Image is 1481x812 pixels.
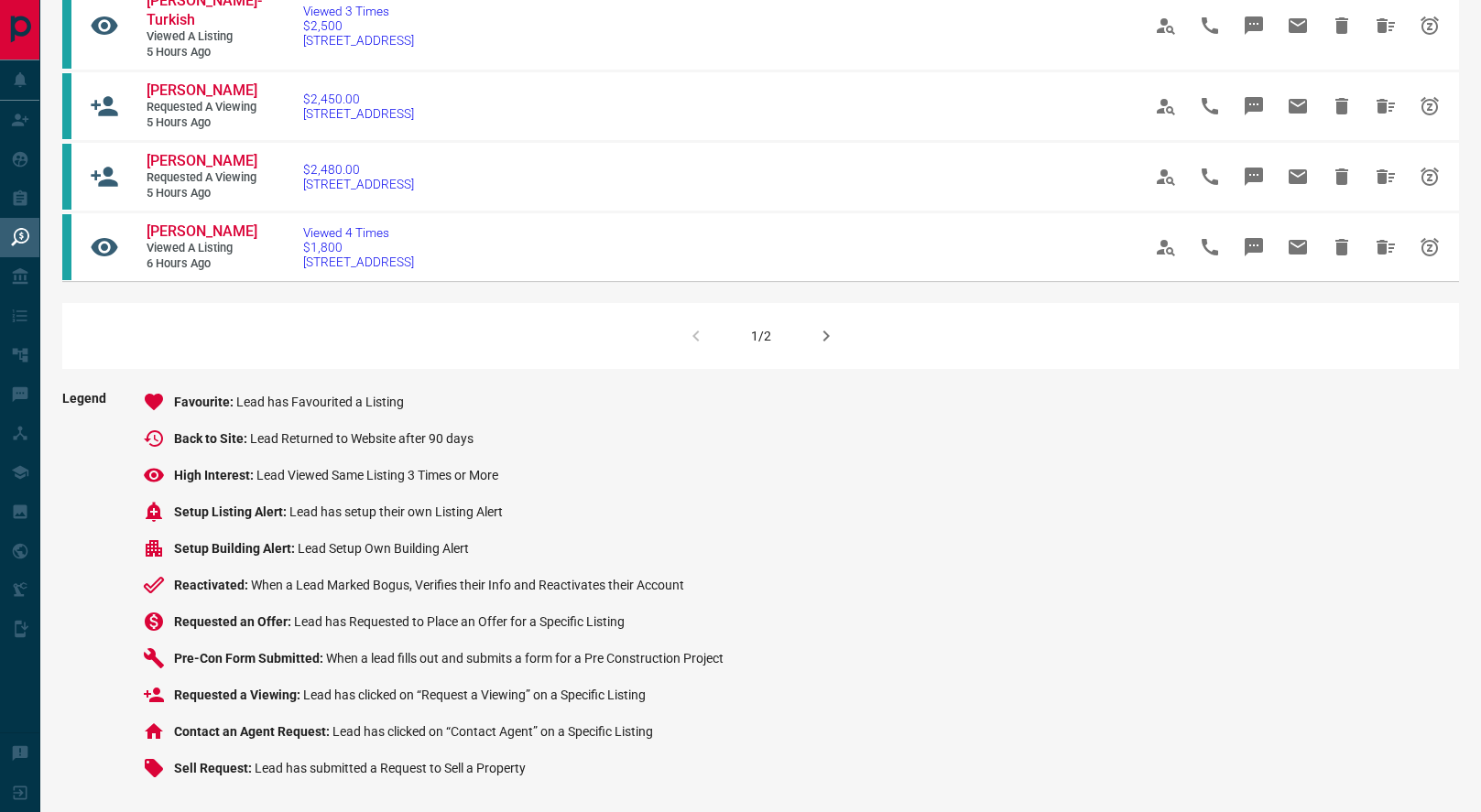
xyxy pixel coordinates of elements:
span: High Interest [174,468,256,482]
a: [PERSON_NAME] [147,152,256,171]
div: condos.ca [62,214,71,280]
span: Viewed 4 Times [303,225,414,240]
span: Snooze [1408,4,1452,48]
span: Lead has Favourited a Listing [236,395,404,409]
span: Email [1276,225,1320,269]
span: Requested a Viewing [147,100,256,115]
span: Email [1276,84,1320,128]
span: Message [1232,225,1276,269]
a: $2,450.00[STREET_ADDRESS] [303,92,414,121]
span: $2,450.00 [303,92,414,106]
span: Message [1232,155,1276,199]
span: $2,500 [303,18,414,33]
span: Reactivated [174,578,251,592]
a: $2,480.00[STREET_ADDRESS] [303,162,414,191]
span: Call [1188,84,1232,128]
span: Message [1232,84,1276,128]
span: Viewed a Listing [147,241,256,256]
span: Viewed 3 Times [303,4,414,18]
span: [STREET_ADDRESS] [303,254,414,269]
span: Hide All from Beje Melamed-Turkish [1364,4,1408,48]
span: Snooze [1408,155,1452,199]
span: Contact an Agent Request [174,724,332,739]
div: condos.ca [62,144,71,210]
span: Lead has setup their own Listing Alert [289,504,503,519]
span: [PERSON_NAME] [147,222,257,240]
span: Lead Viewed Same Listing 3 Times or More [256,468,498,482]
span: Lead has clicked on “Request a Viewing” on a Specific Listing [303,687,646,702]
span: 5 hours ago [147,115,256,131]
a: [PERSON_NAME] [147,81,256,101]
span: Hide All from Omkar Chowkwale [1364,84,1408,128]
span: $2,480.00 [303,162,414,177]
span: Legend [62,391,106,794]
span: [PERSON_NAME] [147,152,257,169]
span: Email [1276,4,1320,48]
div: condos.ca [62,73,71,139]
span: Viewed a Listing [147,29,256,45]
a: Viewed 4 Times$1,800[STREET_ADDRESS] [303,225,414,269]
span: $1,800 [303,240,414,254]
span: Call [1188,4,1232,48]
span: Call [1188,225,1232,269]
span: Sell Request [174,761,255,775]
span: Hide [1320,155,1364,199]
span: Pre-Con Form Submitted [174,651,326,666]
span: Favourite [174,395,236,409]
span: Message [1232,4,1276,48]
span: Hide [1320,84,1364,128]
span: View Profile [1144,4,1188,48]
span: Snooze [1408,225,1452,269]
span: 6 hours ago [147,256,256,272]
span: Setup Building Alert [174,541,298,556]
a: [PERSON_NAME] [147,222,256,242]
span: [STREET_ADDRESS] [303,177,414,191]
span: Lead has clicked on “Contact Agent” on a Specific Listing [332,724,653,739]
span: Requested a Viewing [174,687,303,702]
span: View Profile [1144,155,1188,199]
span: When a Lead Marked Bogus, Verifies their Info and Reactivates their Account [251,578,684,592]
span: Hide All from Dina Mohamed [1364,225,1408,269]
span: Hide All from Omkar Chowkwale [1364,155,1408,199]
span: When a lead fills out and submits a form for a Pre Construction Project [326,651,724,666]
span: Back to Site [174,431,250,446]
span: [STREET_ADDRESS] [303,106,414,121]
span: Email [1276,155,1320,199]
span: [PERSON_NAME] [147,81,257,99]
span: Lead Setup Own Building Alert [298,541,469,556]
span: 5 hours ago [147,45,256,60]
span: Lead has Requested to Place an Offer for a Specific Listing [294,614,625,629]
span: [STREET_ADDRESS] [303,33,414,48]
span: Snooze [1408,84,1452,128]
span: Hide [1320,4,1364,48]
span: Lead Returned to Website after 90 days [250,431,474,446]
span: Call [1188,155,1232,199]
div: 1/2 [751,329,771,343]
span: 5 hours ago [147,186,256,201]
span: View Profile [1144,225,1188,269]
span: Hide [1320,225,1364,269]
a: Viewed 3 Times$2,500[STREET_ADDRESS] [303,4,414,48]
span: Setup Listing Alert [174,504,289,519]
span: View Profile [1144,84,1188,128]
span: Lead has submitted a Request to Sell a Property [255,761,526,775]
span: Requested an Offer [174,614,294,629]
span: Requested a Viewing [147,170,256,186]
